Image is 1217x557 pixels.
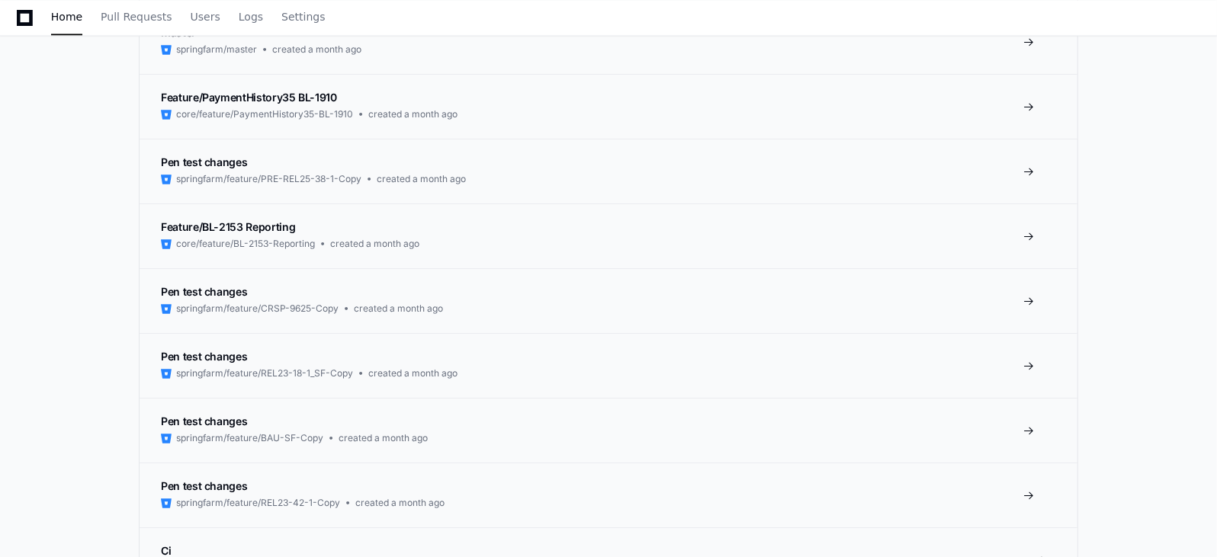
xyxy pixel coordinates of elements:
[368,367,458,379] span: created a month ago
[161,155,247,168] span: Pen test changes
[51,12,82,21] span: Home
[161,285,247,298] span: Pen test changes
[161,415,247,427] span: Pen test changes
[176,173,361,185] span: springfarm/feature/PRE-REL25-38-1-Copy
[152,53,185,65] span: Pylon
[161,91,337,104] span: Feature/PaymentHistory35 BL-1910
[176,303,339,315] span: springfarm/feature/CRSP-9625-Copy
[191,12,220,21] span: Users
[161,350,247,363] span: Pen test changes
[176,432,323,444] span: springfarm/feature/BAU-SF-Copy
[176,367,353,379] span: springfarm/feature/REL23-18-1_SF-Copy
[161,544,171,557] span: Ci
[377,173,466,185] span: created a month ago
[140,203,1077,268] a: Feature/BL-2153 Reportingcore/feature/BL-2153-Reportingcreated a month ago
[176,43,257,56] span: springfarm/master
[161,26,196,39] span: Master
[330,238,419,250] span: created a month ago
[368,108,458,120] span: created a month ago
[161,220,295,233] span: Feature/BL-2153 Reporting
[161,479,247,492] span: Pen test changes
[281,12,325,21] span: Settings
[140,139,1077,203] a: Pen test changesspringfarm/feature/PRE-REL25-38-1-Copycreated a month ago
[140,268,1077,333] a: Pen test changesspringfarm/feature/CRSP-9625-Copycreated a month ago
[355,497,445,509] span: created a month ago
[339,432,428,444] span: created a month ago
[140,74,1077,139] a: Feature/PaymentHistory35 BL-1910core/feature/PaymentHistory35-BL-1910created a month ago
[239,12,263,21] span: Logs
[108,53,185,65] a: Powered byPylon
[140,333,1077,398] a: Pen test changesspringfarm/feature/REL23-18-1_SF-Copycreated a month ago
[354,303,443,315] span: created a month ago
[272,43,361,56] span: created a month ago
[176,108,353,120] span: core/feature/PaymentHistory35-BL-1910
[176,238,315,250] span: core/feature/BL-2153-Reporting
[101,12,172,21] span: Pull Requests
[140,463,1077,527] a: Pen test changesspringfarm/feature/REL23-42-1-Copycreated a month ago
[140,398,1077,463] a: Pen test changesspringfarm/feature/BAU-SF-Copycreated a month ago
[176,497,340,509] span: springfarm/feature/REL23-42-1-Copy
[140,9,1077,74] a: Masterspringfarm/mastercreated a month ago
